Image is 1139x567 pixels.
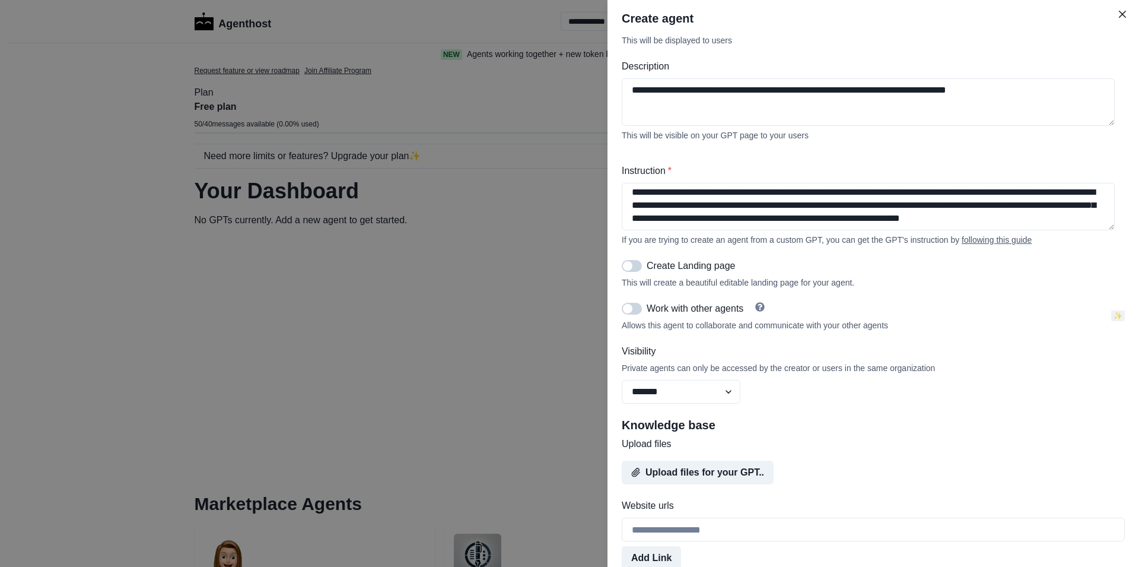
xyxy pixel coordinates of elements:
[622,437,1118,451] label: Upload files
[622,36,1125,45] div: This will be displayed to users
[622,164,1118,178] label: Instruction
[962,235,1032,245] a: following this guide
[622,363,1125,373] div: Private agents can only be accessed by the creator or users in the same organization
[748,302,772,312] button: Help
[622,59,1118,74] label: Description
[622,131,1125,140] div: This will be visible on your GPT page to your users
[622,499,1118,513] label: Website urls
[1111,311,1125,321] span: ✨
[748,302,772,316] a: Help
[622,278,1125,287] div: This will create a beautiful editable landing page for your agent.
[647,259,735,273] p: Create Landing page
[622,235,1125,245] div: If you are trying to create an agent from a custom GPT, you can get the GPT's instruction by
[622,418,1125,432] h2: Knowledge base
[622,344,1118,359] label: Visibility
[622,321,1106,330] div: Allows this agent to collaborate and communicate with your other agents
[1113,5,1132,24] button: Close
[647,302,743,316] p: Work with other agents
[622,461,774,484] button: Upload files for your GPT..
